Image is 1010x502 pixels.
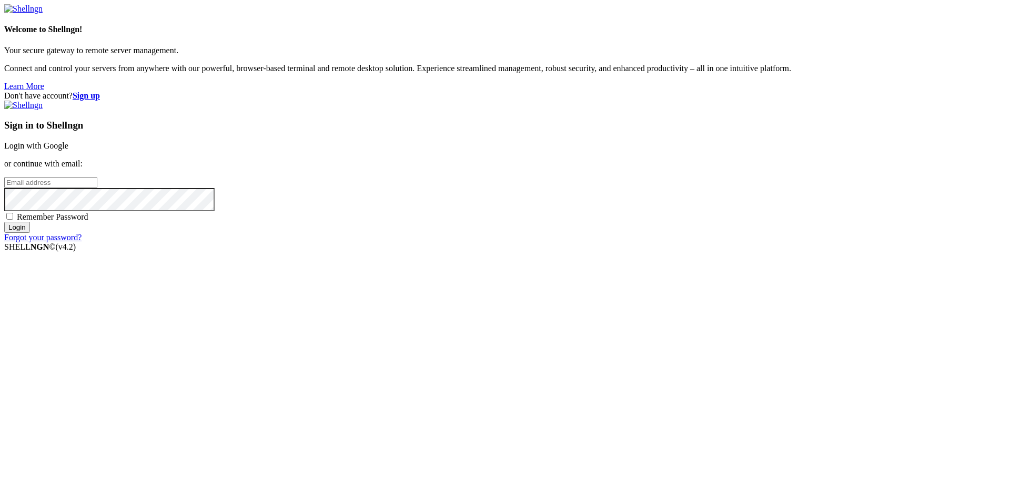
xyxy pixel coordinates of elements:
p: Connect and control your servers from anywhere with our powerful, browser-based terminal and remo... [4,64,1006,73]
h4: Welcome to Shellngn! [4,25,1006,34]
a: Learn More [4,82,44,91]
input: Email address [4,177,97,188]
span: 4.2.0 [56,242,76,251]
a: Login with Google [4,141,68,150]
span: Remember Password [17,212,88,221]
img: Shellngn [4,4,43,14]
div: Don't have account? [4,91,1006,101]
p: or continue with email: [4,159,1006,169]
img: Shellngn [4,101,43,110]
p: Your secure gateway to remote server management. [4,46,1006,55]
b: NGN [31,242,49,251]
span: SHELL © [4,242,76,251]
h3: Sign in to Shellngn [4,120,1006,131]
a: Forgot your password? [4,233,82,242]
input: Remember Password [6,213,13,220]
input: Login [4,222,30,233]
a: Sign up [73,91,100,100]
